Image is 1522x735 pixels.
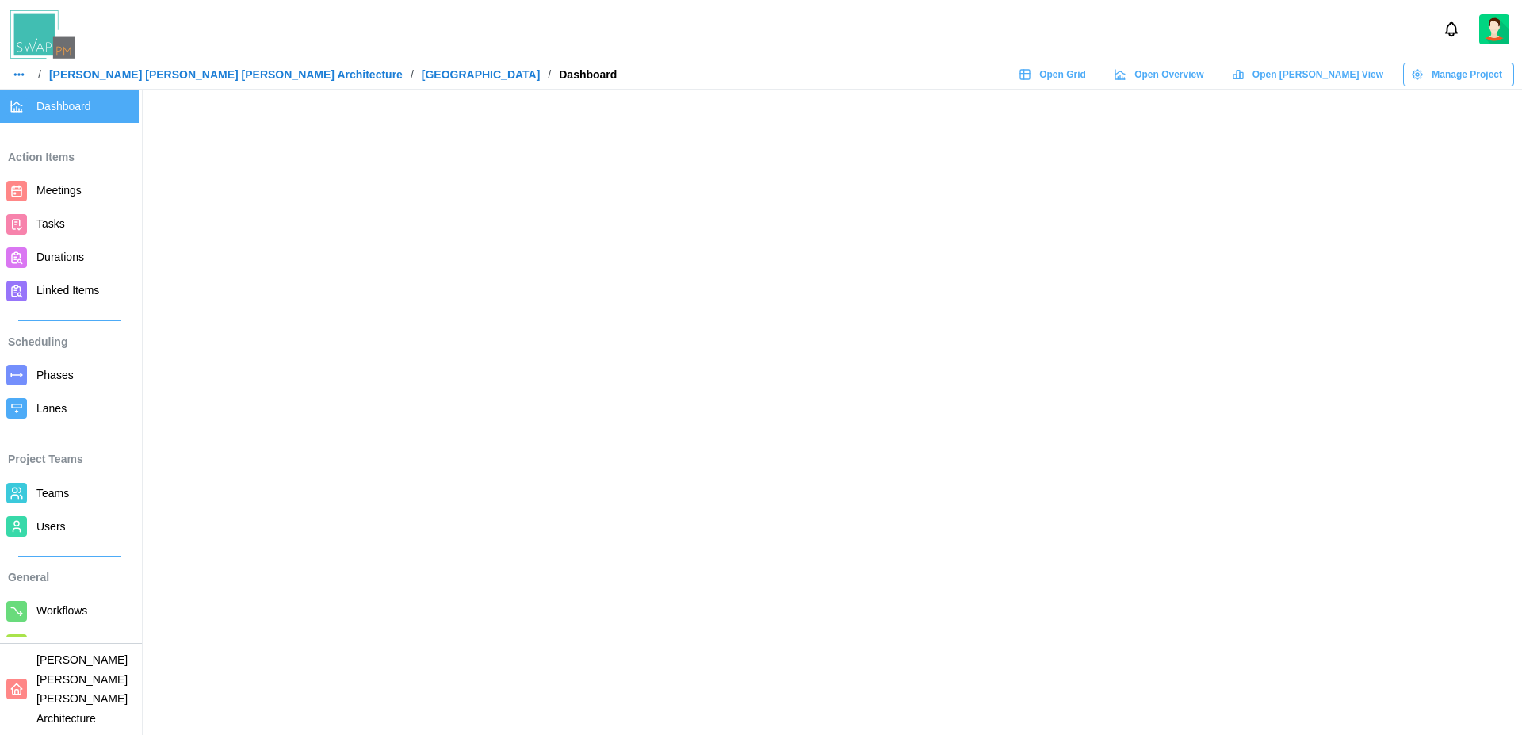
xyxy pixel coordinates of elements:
[36,284,99,297] span: Linked Items
[36,604,87,617] span: Workflows
[36,402,67,415] span: Lanes
[411,69,414,80] div: /
[1134,63,1203,86] span: Open Overview
[36,251,84,263] span: Durations
[1432,63,1502,86] span: Manage Project
[36,487,69,500] span: Teams
[422,69,541,80] a: [GEOGRAPHIC_DATA]
[36,217,65,230] span: Tasks
[1252,63,1383,86] span: Open [PERSON_NAME] View
[559,69,617,80] div: Dashboard
[36,653,128,725] span: [PERSON_NAME] [PERSON_NAME] [PERSON_NAME] Architecture
[36,184,82,197] span: Meetings
[1403,63,1514,86] button: Manage Project
[36,520,66,533] span: Users
[36,100,91,113] span: Dashboard
[1039,63,1086,86] span: Open Grid
[49,69,403,80] a: [PERSON_NAME] [PERSON_NAME] [PERSON_NAME] Architecture
[1479,14,1509,44] img: 2Q==
[1438,16,1465,43] button: Notifications
[10,10,75,59] img: Swap PM Logo
[1479,14,1509,44] a: Zulqarnain Khalil
[38,69,41,80] div: /
[1106,63,1216,86] a: Open Overview
[548,69,551,80] div: /
[1224,63,1395,86] a: Open [PERSON_NAME] View
[36,369,74,381] span: Phases
[1011,63,1098,86] a: Open Grid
